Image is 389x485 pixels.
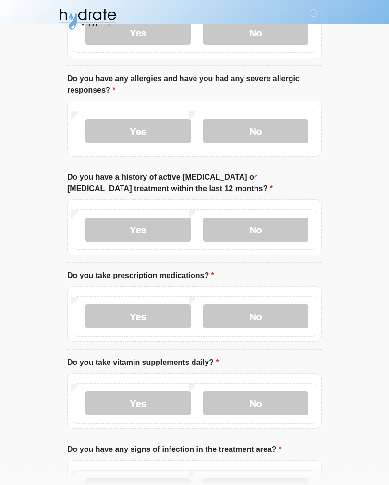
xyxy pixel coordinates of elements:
label: Do you have any allergies and have you had any severe allergic responses? [67,73,322,97]
label: Do you take vitamin supplements daily? [67,357,219,369]
img: Hydrate IV Bar - Fort Collins Logo [58,7,117,31]
label: Do you have a history of active [MEDICAL_DATA] or [MEDICAL_DATA] treatment within the last 12 mon... [67,172,322,195]
label: Yes [85,392,191,416]
label: Yes [85,120,191,144]
label: Do you take prescription medications? [67,270,214,282]
label: Do you have any signs of infection in the treatment area? [67,444,281,456]
label: Yes [85,218,191,242]
label: No [203,120,308,144]
label: No [203,218,308,242]
label: Yes [85,305,191,329]
label: No [203,305,308,329]
label: No [203,392,308,416]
